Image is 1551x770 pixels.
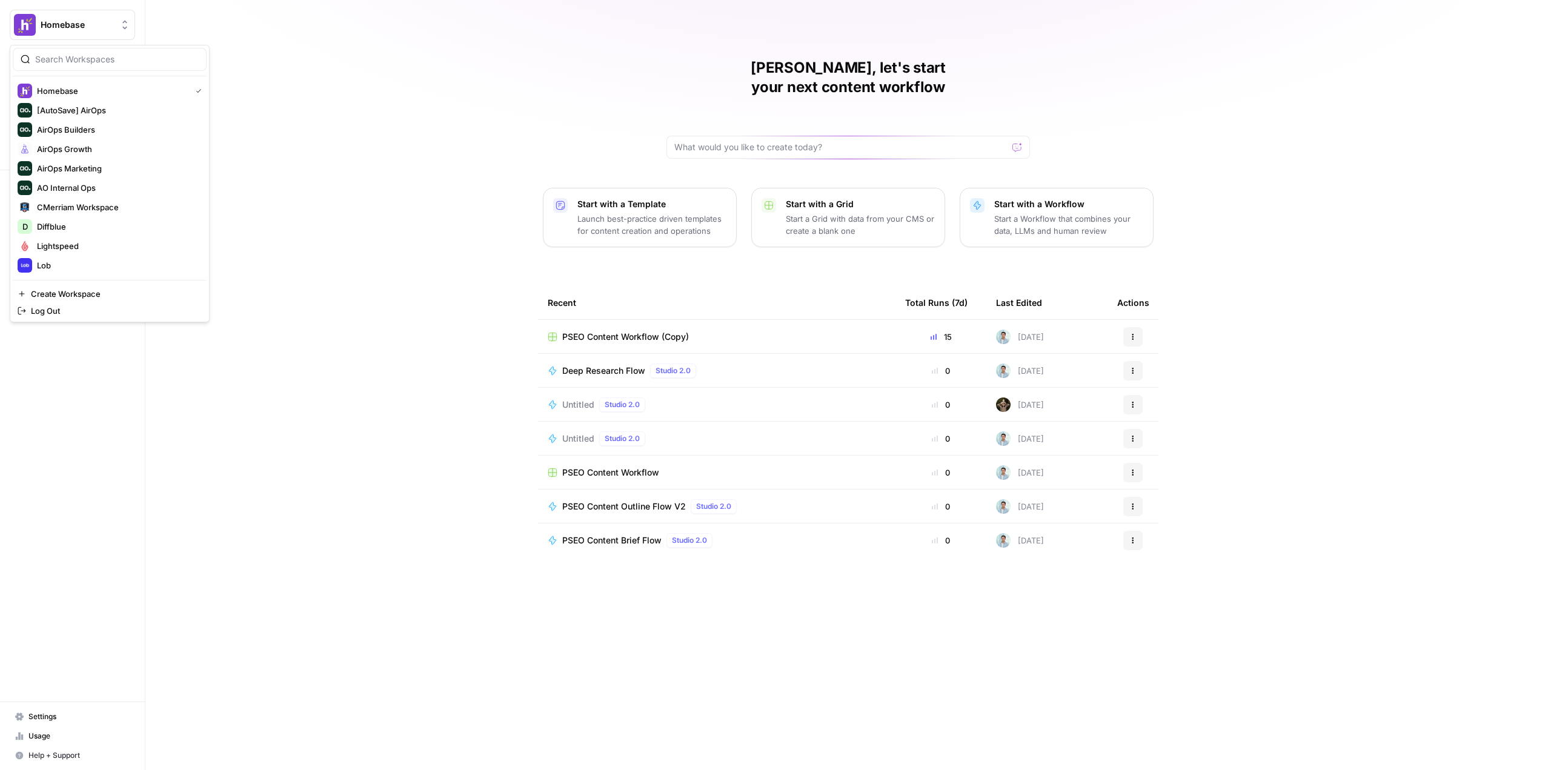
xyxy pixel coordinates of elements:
[13,285,207,302] a: Create Workspace
[548,363,886,378] a: Deep Research FlowStudio 2.0
[996,499,1044,514] div: [DATE]
[751,188,945,247] button: Start with a GridStart a Grid with data from your CMS or create a blank one
[996,363,1011,378] img: xjyi7gh9lz0icmjo8v3lxainuvr4
[905,331,977,343] div: 15
[18,239,32,253] img: Lightspeed Logo
[905,286,968,319] div: Total Runs (7d)
[37,201,197,213] span: CMerriam Workspace
[18,122,32,137] img: AirOps Builders Logo
[18,142,32,156] img: AirOps Growth Logo
[37,221,197,233] span: Diffblue
[996,431,1044,446] div: [DATE]
[562,500,686,513] span: PSEO Content Outline Flow V2
[14,14,36,36] img: Homebase Logo
[996,397,1011,412] img: j5qt8lcsiau9erp1gk2bomzmpq8t
[18,103,32,118] img: [AutoSave] AirOps Logo
[960,188,1154,247] button: Start with a WorkflowStart a Workflow that combines your data, LLMs and human review
[22,221,28,233] span: D
[10,45,210,322] div: Workspace: Homebase
[905,365,977,377] div: 0
[37,240,197,252] span: Lightspeed
[996,431,1011,446] img: xjyi7gh9lz0icmjo8v3lxainuvr4
[905,466,977,479] div: 0
[18,84,32,98] img: Homebase Logo
[562,365,645,377] span: Deep Research Flow
[10,707,135,726] a: Settings
[996,533,1011,548] img: xjyi7gh9lz0icmjo8v3lxainuvr4
[905,534,977,546] div: 0
[31,288,197,300] span: Create Workspace
[674,141,1008,153] input: What would you like to create today?
[37,259,197,271] span: Lob
[18,258,32,273] img: Lob Logo
[996,330,1011,344] img: xjyi7gh9lz0icmjo8v3lxainuvr4
[35,53,199,65] input: Search Workspaces
[672,535,707,546] span: Studio 2.0
[666,58,1030,97] h1: [PERSON_NAME], let's start your next content workflow
[905,399,977,411] div: 0
[37,124,197,136] span: AirOps Builders
[37,162,197,174] span: AirOps Marketing
[786,198,935,210] p: Start with a Grid
[548,533,886,548] a: PSEO Content Brief FlowStudio 2.0
[41,19,114,31] span: Homebase
[37,182,197,194] span: AO Internal Ops
[37,85,186,97] span: Homebase
[37,104,197,116] span: [AutoSave] AirOps
[18,161,32,176] img: AirOps Marketing Logo
[37,143,197,155] span: AirOps Growth
[996,363,1044,378] div: [DATE]
[548,331,886,343] a: PSEO Content Workflow (Copy)
[10,726,135,746] a: Usage
[28,731,130,742] span: Usage
[996,286,1042,319] div: Last Edited
[786,213,935,237] p: Start a Grid with data from your CMS or create a blank one
[543,188,737,247] button: Start with a TemplateLaunch best-practice driven templates for content creation and operations
[10,10,135,40] button: Workspace: Homebase
[577,213,726,237] p: Launch best-practice driven templates for content creation and operations
[996,330,1044,344] div: [DATE]
[577,198,726,210] p: Start with a Template
[548,466,886,479] a: PSEO Content Workflow
[31,305,197,317] span: Log Out
[605,433,640,444] span: Studio 2.0
[996,397,1044,412] div: [DATE]
[996,465,1044,480] div: [DATE]
[18,181,32,195] img: AO Internal Ops Logo
[10,746,135,765] button: Help + Support
[656,365,691,376] span: Studio 2.0
[562,466,659,479] span: PSEO Content Workflow
[562,534,662,546] span: PSEO Content Brief Flow
[994,198,1143,210] p: Start with a Workflow
[996,533,1044,548] div: [DATE]
[548,431,886,446] a: UntitledStudio 2.0
[1117,286,1149,319] div: Actions
[696,501,731,512] span: Studio 2.0
[13,302,207,319] a: Log Out
[562,433,594,445] span: Untitled
[905,433,977,445] div: 0
[18,200,32,214] img: CMerriam Workspace Logo
[905,500,977,513] div: 0
[548,499,886,514] a: PSEO Content Outline Flow V2Studio 2.0
[605,399,640,410] span: Studio 2.0
[28,750,130,761] span: Help + Support
[994,213,1143,237] p: Start a Workflow that combines your data, LLMs and human review
[996,499,1011,514] img: xjyi7gh9lz0icmjo8v3lxainuvr4
[996,465,1011,480] img: xjyi7gh9lz0icmjo8v3lxainuvr4
[548,397,886,412] a: UntitledStudio 2.0
[28,711,130,722] span: Settings
[548,286,886,319] div: Recent
[562,399,594,411] span: Untitled
[562,331,689,343] span: PSEO Content Workflow (Copy)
